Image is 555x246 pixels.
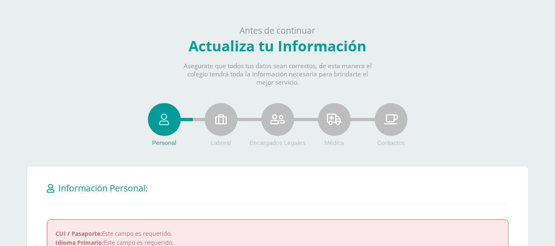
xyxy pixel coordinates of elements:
[58,182,148,194] span: Información Personal:
[240,25,315,36] span: Antes de continuar
[249,139,306,146] span: Encargados Legales
[377,139,405,146] span: Contactos
[177,62,379,87] p: Asegurate que todos tus datos sean correctos, de esta manera el colegio tendrá toda la informació...
[55,230,499,237] li: Este campo es requerido.
[324,139,344,146] span: Médica
[152,139,176,146] span: Personal
[210,139,231,146] span: Laboral
[55,230,102,237] span: CUI / Pasaporte:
